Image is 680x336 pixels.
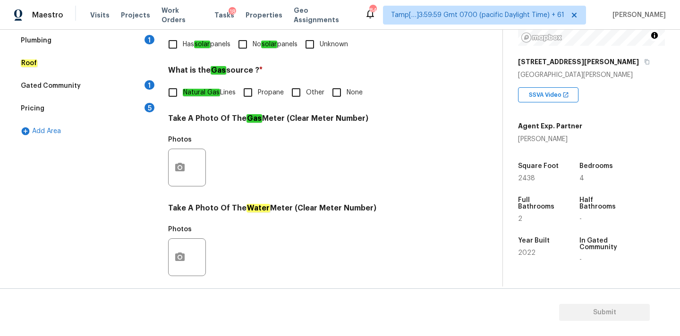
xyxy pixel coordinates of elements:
[168,203,450,217] h4: Take A Photo Of The Meter (Clear Meter Number)
[518,87,578,102] div: SSVA Video
[369,6,376,15] div: 848
[253,40,297,50] span: No panels
[21,81,81,91] div: Gated Community
[609,10,666,20] span: [PERSON_NAME]
[121,10,150,20] span: Projects
[518,70,665,80] div: [GEOGRAPHIC_DATA][PERSON_NAME]
[246,10,282,20] span: Properties
[649,30,660,41] button: Toggle attribution
[518,121,582,131] h5: Agent Exp. Partner
[391,10,564,20] span: Tamp[…]3:59:59 Gmt 0700 (pacific Daylight Time) + 61
[518,237,550,244] h5: Year Built
[579,163,613,169] h5: Bedrooms
[183,40,230,50] span: Has panels
[229,7,236,17] div: 18
[90,10,110,20] span: Visits
[258,88,284,98] span: Propane
[518,163,559,169] h5: Square Foot
[521,32,562,43] a: Mapbox homepage
[144,103,154,112] div: 5
[579,256,582,263] span: -
[518,197,561,210] h5: Full Bathrooms
[579,175,584,182] span: 4
[579,237,623,251] h5: In Gated Community
[562,92,569,98] img: Open In New Icon
[518,216,522,222] span: 2
[32,10,63,20] span: Maestro
[168,136,192,143] h5: Photos
[246,114,262,123] em: Gas
[294,6,353,25] span: Geo Assignments
[168,114,450,127] h4: Take A Photo Of The Meter (Clear Meter Number)
[144,80,154,90] div: 1
[652,30,657,41] span: Toggle attribution
[194,41,210,48] em: solar
[211,66,226,75] em: Gas
[214,12,234,18] span: Tasks
[168,226,192,233] h5: Photos
[518,175,535,182] span: 2438
[161,6,203,25] span: Work Orders
[183,88,236,98] span: Lines
[21,59,37,67] em: Roof
[183,89,220,96] em: Natural Gas
[518,250,535,256] span: 2022
[529,90,565,100] span: SSVA Video
[21,104,44,113] div: Pricing
[168,66,450,79] h4: What is the source ?
[15,120,157,143] div: Add Area
[261,41,277,48] em: solar
[246,204,270,212] em: Water
[347,88,363,98] span: None
[320,40,348,50] span: Unknown
[518,134,582,144] div: [PERSON_NAME]
[144,35,154,44] div: 1
[643,58,651,66] button: Copy Address
[579,216,582,222] span: -
[21,36,51,45] div: Plumbing
[579,197,623,210] h5: Half Bathrooms
[306,88,324,98] span: Other
[518,57,639,67] h5: [STREET_ADDRESS][PERSON_NAME]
